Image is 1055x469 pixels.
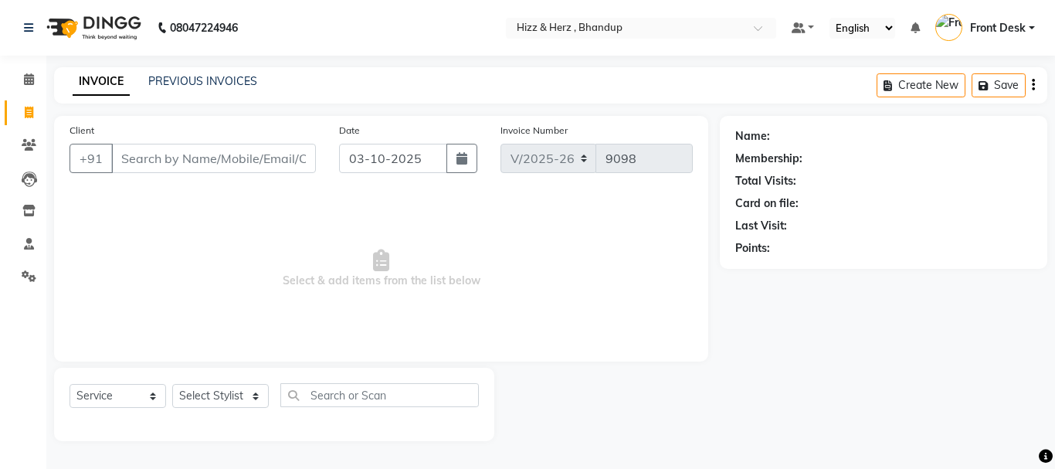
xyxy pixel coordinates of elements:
[73,68,130,96] a: INVOICE
[935,14,962,41] img: Front Desk
[735,151,802,167] div: Membership:
[70,144,113,173] button: +91
[500,124,568,138] label: Invoice Number
[280,383,479,407] input: Search or Scan
[735,173,796,189] div: Total Visits:
[972,73,1026,97] button: Save
[339,124,360,138] label: Date
[39,6,145,49] img: logo
[877,73,965,97] button: Create New
[735,218,787,234] div: Last Visit:
[170,6,238,49] b: 08047224946
[735,240,770,257] div: Points:
[970,20,1026,36] span: Front Desk
[735,195,799,212] div: Card on file:
[70,124,94,138] label: Client
[70,192,693,346] span: Select & add items from the list below
[148,74,257,88] a: PREVIOUS INVOICES
[735,128,770,144] div: Name:
[111,144,316,173] input: Search by Name/Mobile/Email/Code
